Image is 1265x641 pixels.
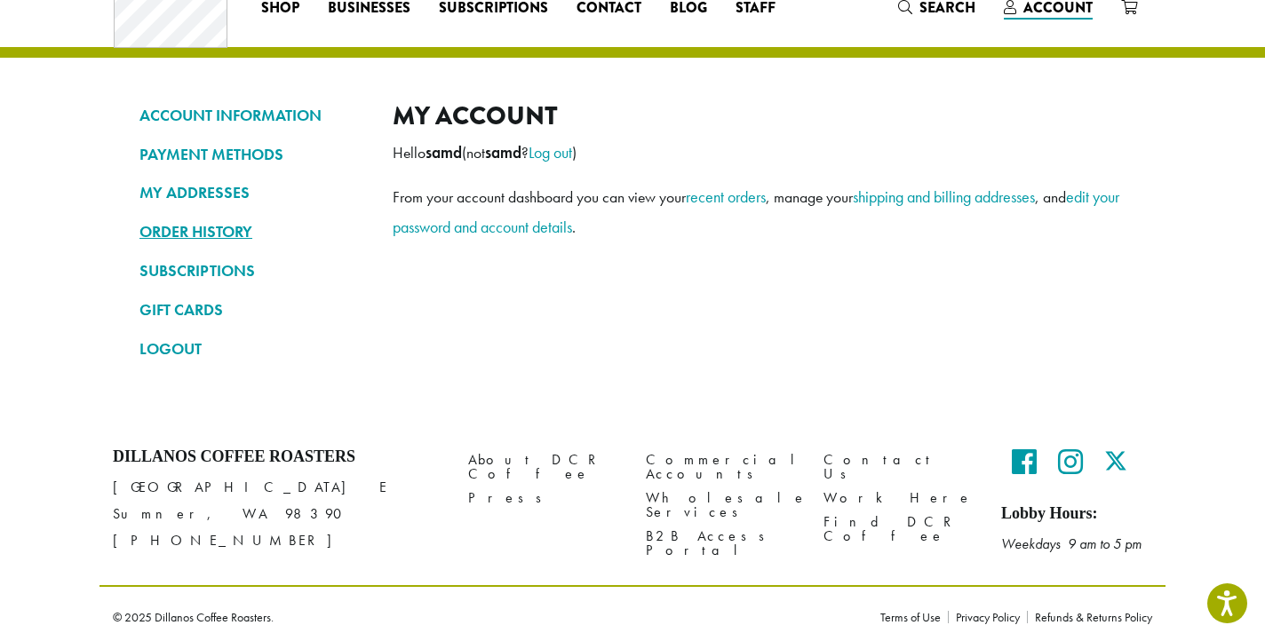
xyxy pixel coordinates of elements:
[139,100,366,378] nav: Account pages
[393,182,1126,242] p: From your account dashboard you can view your , manage your , and .
[139,256,366,286] a: SUBSCRIPTIONS
[853,186,1035,207] a: shipping and billing addresses
[113,611,854,623] p: © 2025 Dillanos Coffee Roasters.
[139,334,366,364] a: LOGOUT
[1001,504,1152,524] h5: Lobby Hours:
[139,217,366,247] a: ORDER HISTORY
[686,186,766,207] a: recent orders
[139,295,366,325] a: GIFT CARDS
[485,143,521,162] strong: samd
[646,487,797,525] a: Wholesale Services
[880,611,948,623] a: Terms of Use
[948,611,1027,623] a: Privacy Policy
[426,143,462,162] strong: samd
[1001,534,1142,553] em: Weekdays 9 am to 5 pm
[468,487,619,510] a: Press
[393,138,1126,168] p: Hello (not ? )
[1027,611,1152,623] a: Refunds & Returns Policy
[646,447,797,486] a: Commercial Accounts
[823,487,975,510] a: Work Here
[139,139,366,170] a: PAYMENT METHODS
[393,100,1126,131] h2: My account
[113,447,442,467] h4: Dillanos Coffee Roasters
[823,510,975,549] a: Find DCR Coffee
[139,178,366,208] a: MY ADDRESSES
[646,525,797,563] a: B2B Access Portal
[139,100,366,131] a: ACCOUNT INFORMATION
[468,447,619,486] a: About DCR Coffee
[823,447,975,486] a: Contact Us
[113,474,442,554] p: [GEOGRAPHIC_DATA] E Sumner, WA 98390 [PHONE_NUMBER]
[529,142,572,162] a: Log out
